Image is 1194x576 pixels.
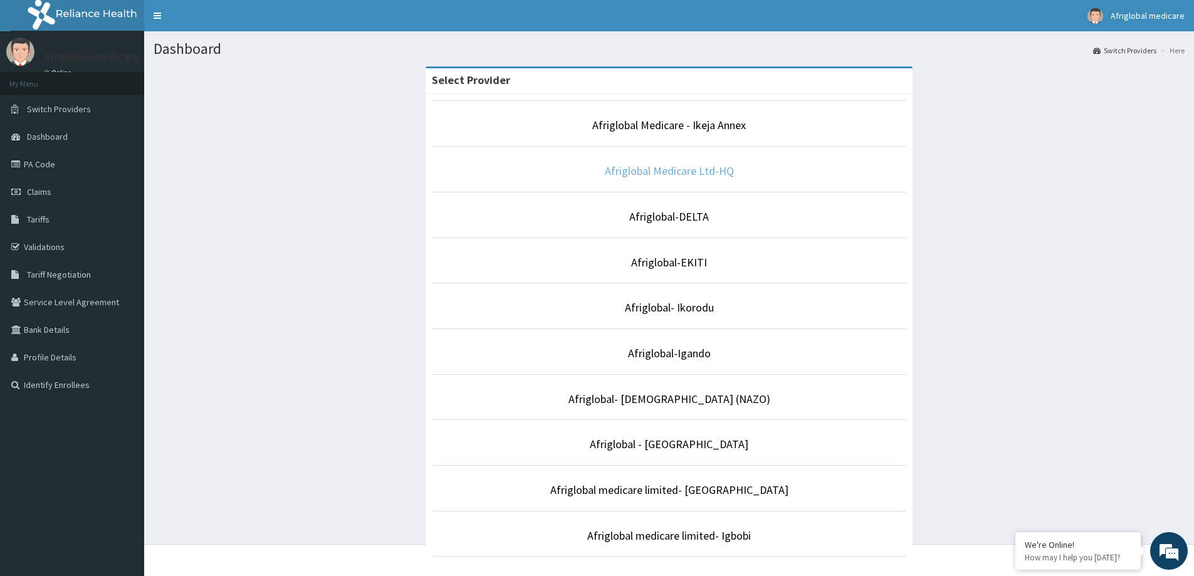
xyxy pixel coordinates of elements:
a: Afriglobal- [DEMOGRAPHIC_DATA] (NAZO) [568,392,770,406]
a: Afriglobal-Igando [628,346,711,360]
a: Afriglobal-EKITI [631,255,707,270]
p: How may I help you today? [1025,552,1131,563]
span: Tariffs [27,214,50,225]
strong: Select Provider [432,73,510,87]
span: Dashboard [27,131,68,142]
span: Claims [27,186,51,197]
a: Afriglobal- Ikorodu [625,300,714,315]
a: Afriglobal Medicare - Ikeja Annex [592,118,746,132]
a: Afriglobal-DELTA [629,209,709,224]
a: Online [44,68,74,77]
img: User Image [1087,8,1103,24]
span: Tariff Negotiation [27,269,91,280]
li: Here [1158,45,1185,56]
div: We're Online! [1025,539,1131,550]
span: Switch Providers [27,103,91,115]
img: User Image [6,38,34,66]
a: Switch Providers [1093,45,1156,56]
a: Afriglobal medicare limited- [GEOGRAPHIC_DATA] [550,483,788,497]
h1: Dashboard [154,41,1185,57]
span: Afriglobal medicare [1111,10,1185,21]
a: Afriglobal medicare limited- Igbobi [587,528,751,543]
p: Afriglobal medicare [44,51,139,62]
a: Afriglobal Medicare Ltd-HQ [605,164,734,178]
a: Afriglobal - [GEOGRAPHIC_DATA] [590,437,748,451]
